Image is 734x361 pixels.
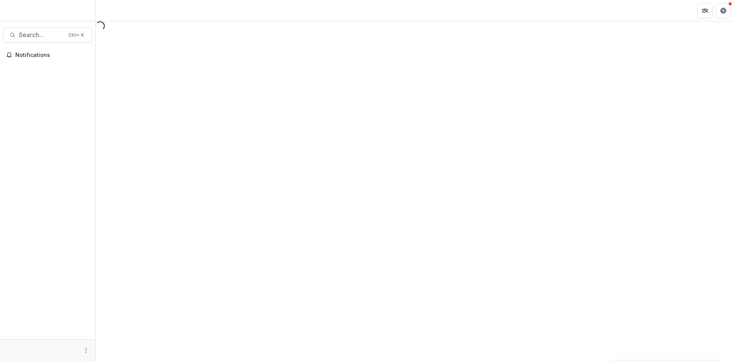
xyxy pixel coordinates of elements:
[3,28,92,43] button: Search...
[697,3,713,18] button: Partners
[67,31,86,39] div: Ctrl + K
[19,31,64,39] span: Search...
[15,52,89,58] span: Notifications
[716,3,731,18] button: Get Help
[3,49,92,61] button: Notifications
[81,346,91,355] button: More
